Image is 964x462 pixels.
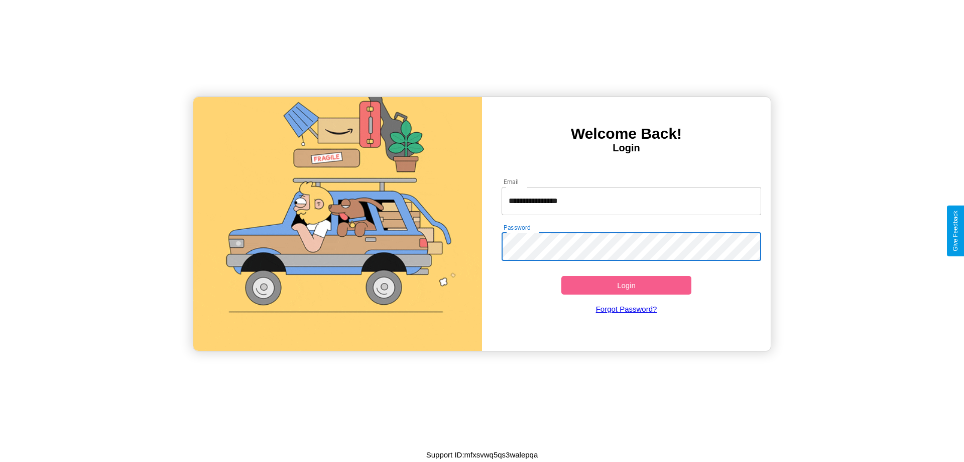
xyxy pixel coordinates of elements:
h3: Welcome Back! [482,125,771,142]
button: Login [561,276,691,295]
label: Password [504,223,530,232]
a: Forgot Password? [497,295,757,323]
p: Support ID: mfxsvwq5qs3walepqa [426,448,538,461]
div: Give Feedback [952,211,959,251]
img: gif [193,97,482,351]
h4: Login [482,142,771,154]
label: Email [504,177,519,186]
